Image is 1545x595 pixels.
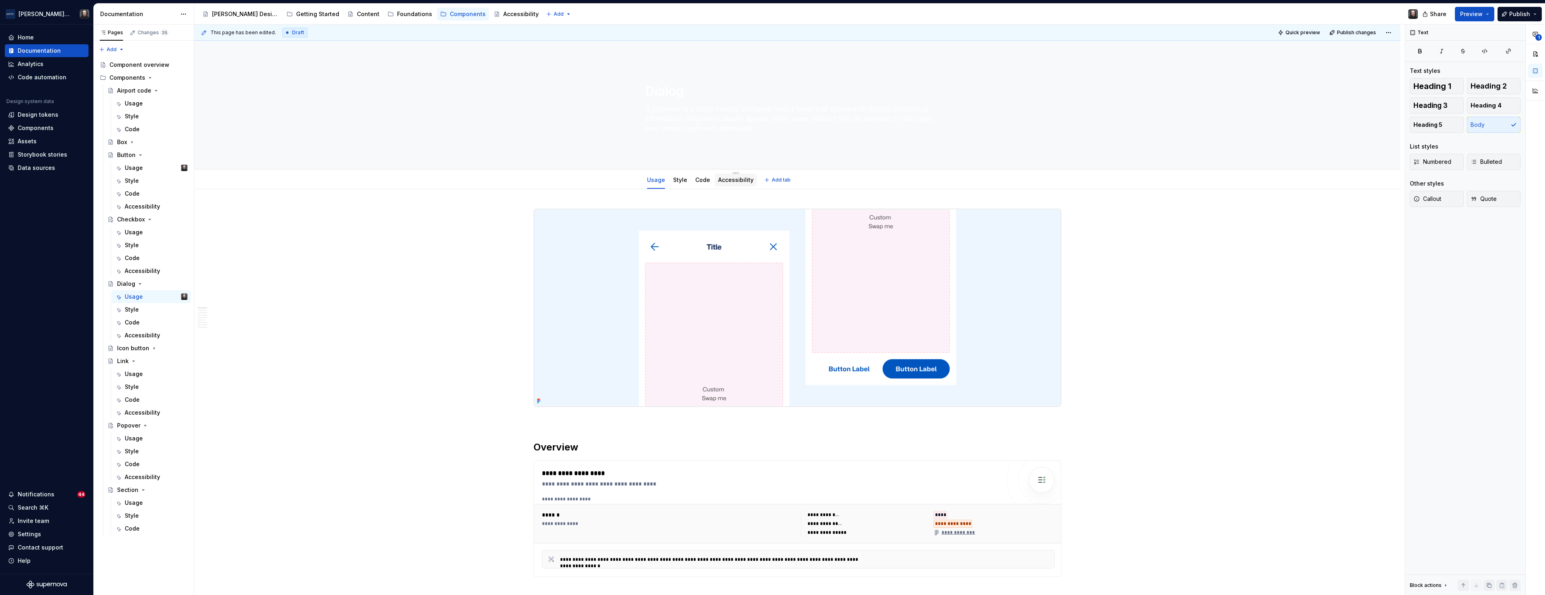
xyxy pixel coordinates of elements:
[18,124,54,132] div: Components
[644,82,948,101] textarea: Dialog
[112,496,191,509] a: Usage
[125,370,143,378] div: Usage
[1410,117,1464,133] button: Heading 5
[490,8,542,21] a: Accessibility
[644,103,948,135] textarea: A popover is a small overlay container with a beak that appears to display contextual information...
[104,136,191,149] a: Box
[503,10,539,18] div: Accessibility
[125,318,140,326] div: Code
[1418,7,1452,21] button: Share
[18,530,41,538] div: Settings
[104,277,191,290] a: Dialog
[5,71,89,84] a: Code automation
[125,460,140,468] div: Code
[1410,582,1442,589] div: Block actions
[1467,97,1521,114] button: Heading 4
[292,29,304,36] span: Draft
[97,44,127,55] button: Add
[344,8,383,21] a: Content
[112,264,191,277] a: Accessibility
[5,58,89,70] a: Analytics
[1455,7,1494,21] button: Preview
[534,209,1061,407] img: 78f1468b-26ca-4bee-b606-6259764da62d.png
[112,316,191,329] a: Code
[554,11,564,17] span: Add
[5,554,89,567] button: Help
[80,9,89,19] img: Teunis Vorsteveld
[1413,101,1448,109] span: Heading 3
[97,58,191,71] a: Component overview
[397,10,432,18] div: Foundations
[18,517,49,525] div: Invite team
[18,73,66,81] div: Code automation
[6,9,15,19] img: f0306bc8-3074-41fb-b11c-7d2e8671d5eb.png
[138,29,169,36] div: Changes
[117,215,145,223] div: Checkbox
[1413,82,1451,90] span: Heading 1
[1413,158,1451,166] span: Numbered
[5,148,89,161] a: Storybook stories
[125,241,139,249] div: Style
[112,432,191,445] a: Usage
[125,267,160,275] div: Accessibility
[1285,29,1320,36] span: Quick preview
[125,331,160,339] div: Accessibility
[125,396,140,404] div: Code
[125,447,139,455] div: Style
[1509,10,1530,18] span: Publish
[125,190,140,198] div: Code
[718,176,754,183] a: Accessibility
[1535,34,1542,41] span: 1
[5,135,89,148] a: Assets
[5,488,89,501] button: Notifications44
[104,342,191,355] a: Icon button
[112,200,191,213] a: Accessibility
[112,445,191,458] a: Style
[125,434,143,442] div: Usage
[125,125,140,133] div: Code
[670,171,690,188] div: Style
[117,151,136,159] div: Button
[5,31,89,44] a: Home
[1410,580,1449,591] div: Block actions
[161,29,169,36] span: 35
[1467,154,1521,170] button: Bulleted
[18,164,55,172] div: Data sources
[112,174,191,187] a: Style
[1410,154,1464,170] button: Numbered
[1467,78,1521,94] button: Heading 2
[107,46,117,53] span: Add
[117,421,140,430] div: Popover
[212,10,278,18] div: [PERSON_NAME] Design
[18,490,54,498] div: Notifications
[125,512,139,520] div: Style
[112,110,191,123] a: Style
[1471,158,1502,166] span: Bulleted
[5,514,89,527] a: Invite team
[125,112,139,120] div: Style
[18,137,37,145] div: Assets
[112,97,191,110] a: Usage
[695,176,710,183] a: Code
[1467,191,1521,207] button: Quote
[117,344,149,352] div: Icon button
[1410,180,1444,188] div: Other styles
[5,122,89,134] a: Components
[125,409,160,417] div: Accessibility
[1410,78,1464,94] button: Heading 1
[109,74,145,82] div: Components
[117,357,129,365] div: Link
[1327,27,1380,38] button: Publish changes
[5,541,89,554] button: Contact support
[100,10,176,18] div: Documentation
[112,458,191,471] a: Code
[117,280,135,288] div: Dialog
[112,509,191,522] a: Style
[112,187,191,200] a: Code
[117,138,127,146] div: Box
[77,491,85,498] span: 44
[125,228,143,236] div: Usage
[644,171,668,188] div: Usage
[762,174,794,186] button: Add tab
[18,504,48,512] div: Search ⌘K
